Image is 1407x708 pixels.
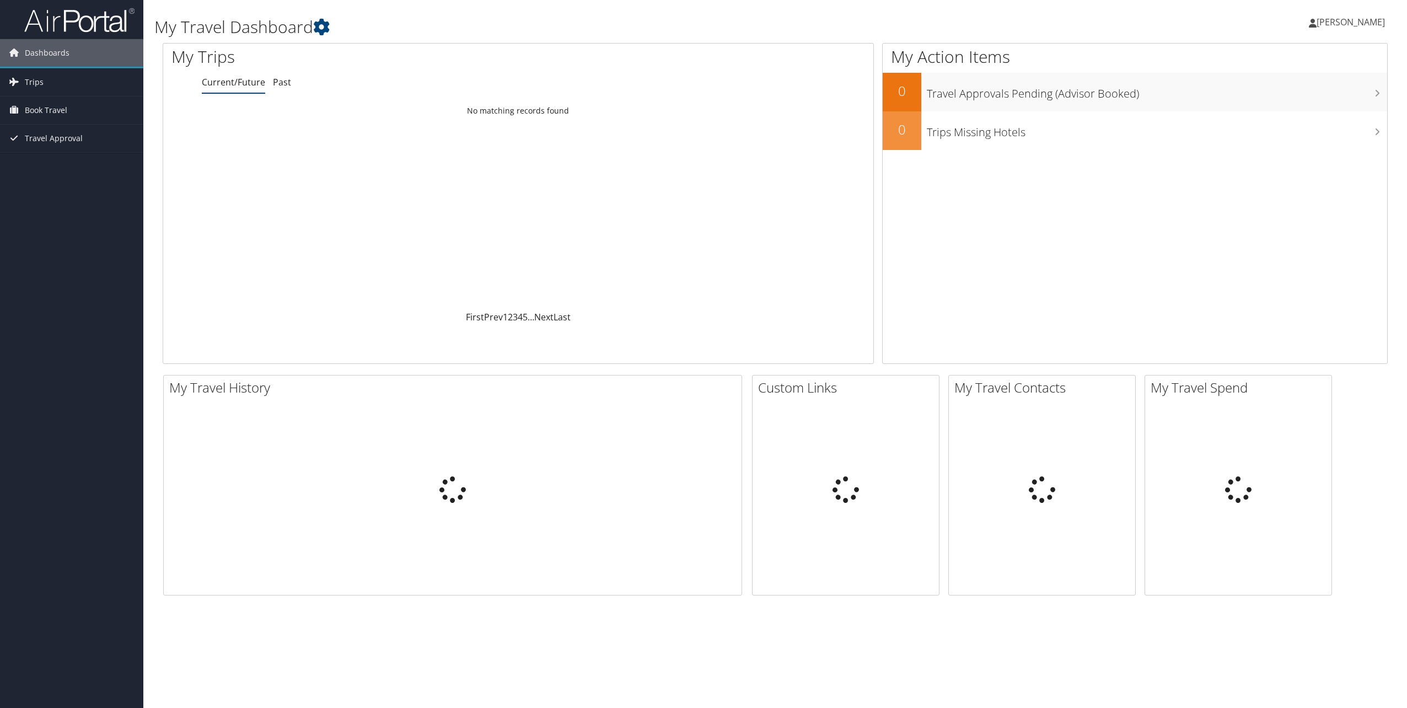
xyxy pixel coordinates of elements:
[163,101,873,121] td: No matching records found
[927,81,1387,101] h3: Travel Approvals Pending (Advisor Booked)
[883,73,1387,111] a: 0Travel Approvals Pending (Advisor Booked)
[1309,6,1396,39] a: [PERSON_NAME]
[523,311,528,323] a: 5
[25,68,44,96] span: Trips
[528,311,534,323] span: …
[518,311,523,323] a: 4
[883,82,921,100] h2: 0
[24,7,135,33] img: airportal-logo.png
[25,125,83,152] span: Travel Approval
[758,378,939,397] h2: Custom Links
[554,311,571,323] a: Last
[273,76,291,88] a: Past
[883,45,1387,68] h1: My Action Items
[503,311,508,323] a: 1
[484,311,503,323] a: Prev
[513,311,518,323] a: 3
[883,120,921,139] h2: 0
[508,311,513,323] a: 2
[1317,16,1385,28] span: [PERSON_NAME]
[883,111,1387,150] a: 0Trips Missing Hotels
[25,96,67,124] span: Book Travel
[202,76,265,88] a: Current/Future
[154,15,982,39] h1: My Travel Dashboard
[1151,378,1331,397] h2: My Travel Spend
[927,119,1387,140] h3: Trips Missing Hotels
[25,39,69,67] span: Dashboards
[954,378,1135,397] h2: My Travel Contacts
[171,45,569,68] h1: My Trips
[534,311,554,323] a: Next
[466,311,484,323] a: First
[169,378,742,397] h2: My Travel History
